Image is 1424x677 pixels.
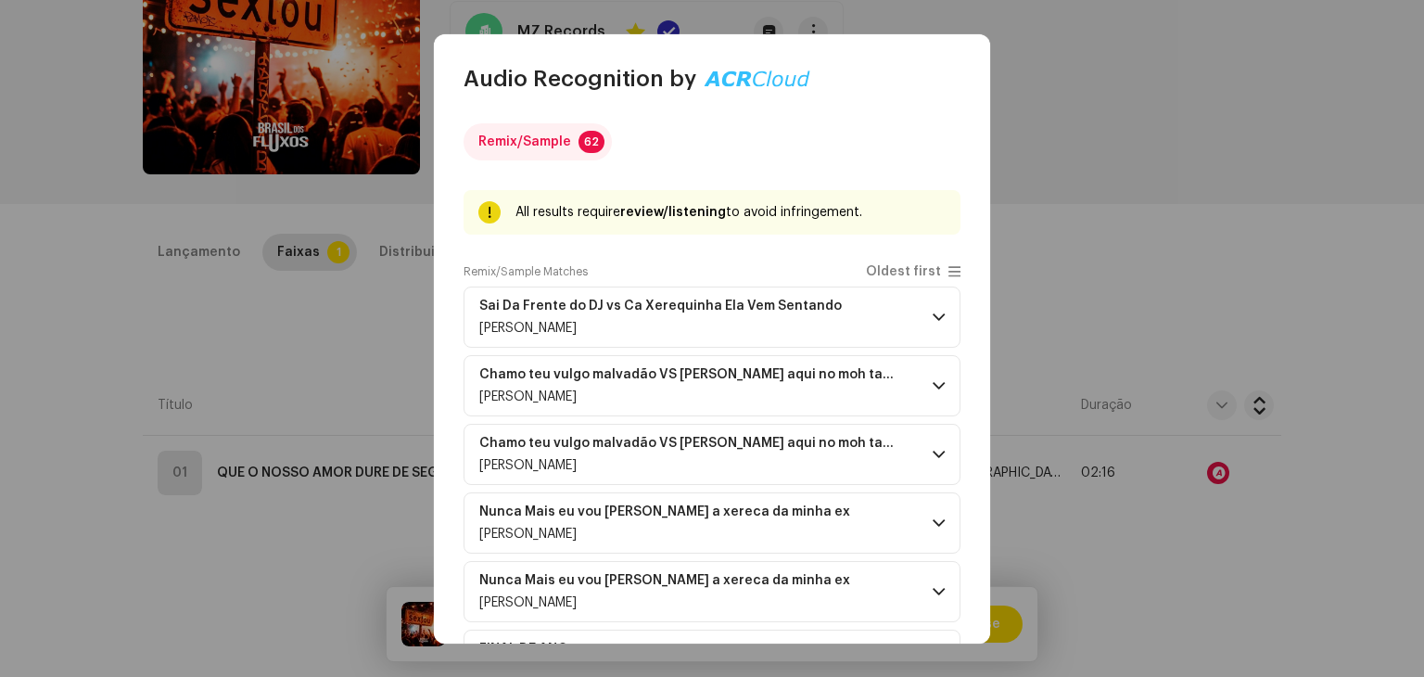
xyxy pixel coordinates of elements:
[479,299,842,313] strong: Sai Da Frente do DJ vs Ca Xerequinha Ela Vem Sentando
[464,64,696,94] span: Audio Recognition by
[479,573,850,588] strong: Nunca Mais eu vou [PERSON_NAME] a xereca da minha ex
[620,206,726,219] strong: review/listening
[479,642,591,657] span: FINAL DE ANO
[866,264,960,279] p-togglebutton: Oldest first
[464,424,960,485] p-accordion-header: Chamo teu vulgo malvadão VS [PERSON_NAME] aqui no moh talento[PERSON_NAME]
[464,264,588,279] label: Remix/Sample Matches
[479,436,896,451] strong: Chamo teu vulgo malvadão VS [PERSON_NAME] aqui no moh talento
[479,505,850,519] strong: Nunca Mais eu vou [PERSON_NAME] a xereca da minha ex
[464,287,960,348] p-accordion-header: Sai Da Frente do DJ vs Ca Xerequinha Ela Vem Sentando[PERSON_NAME]
[479,436,918,451] span: Chamo teu vulgo malvadão VS sarra aqui no moh talento
[479,322,577,335] span: DJ MAGNO
[464,492,960,554] p-accordion-header: Nunca Mais eu vou [PERSON_NAME] a xereca da minha ex[PERSON_NAME]
[464,355,960,416] p-accordion-header: Chamo teu vulgo malvadão VS [PERSON_NAME] aqui no moh talento[PERSON_NAME]
[479,367,896,382] strong: Chamo teu vulgo malvadão VS [PERSON_NAME] aqui no moh talento
[515,201,946,224] div: All results require to avoid infringement.
[479,299,864,313] span: Sai Da Frente do DJ vs Ca Xerequinha Ela Vem Sentando
[479,390,577,403] span: DJ MAGNO
[578,131,604,153] p-badge: 62
[479,573,872,588] span: Nunca Mais eu vou comer a xereca da minha ex
[464,561,960,622] p-accordion-header: Nunca Mais eu vou [PERSON_NAME] a xereca da minha ex[PERSON_NAME]
[866,265,941,279] span: Oldest first
[479,528,577,541] span: DJ MAGNO
[479,459,577,472] span: DJ MAGNO
[479,367,918,382] span: Chamo teu vulgo malvadão VS sarra aqui no moh talento
[478,123,571,160] div: Remix/Sample
[479,505,872,519] span: Nunca Mais eu vou comer a xereca da minha ex
[479,642,568,657] strong: FINAL DE ANO
[479,596,577,609] span: DJ MAGNO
